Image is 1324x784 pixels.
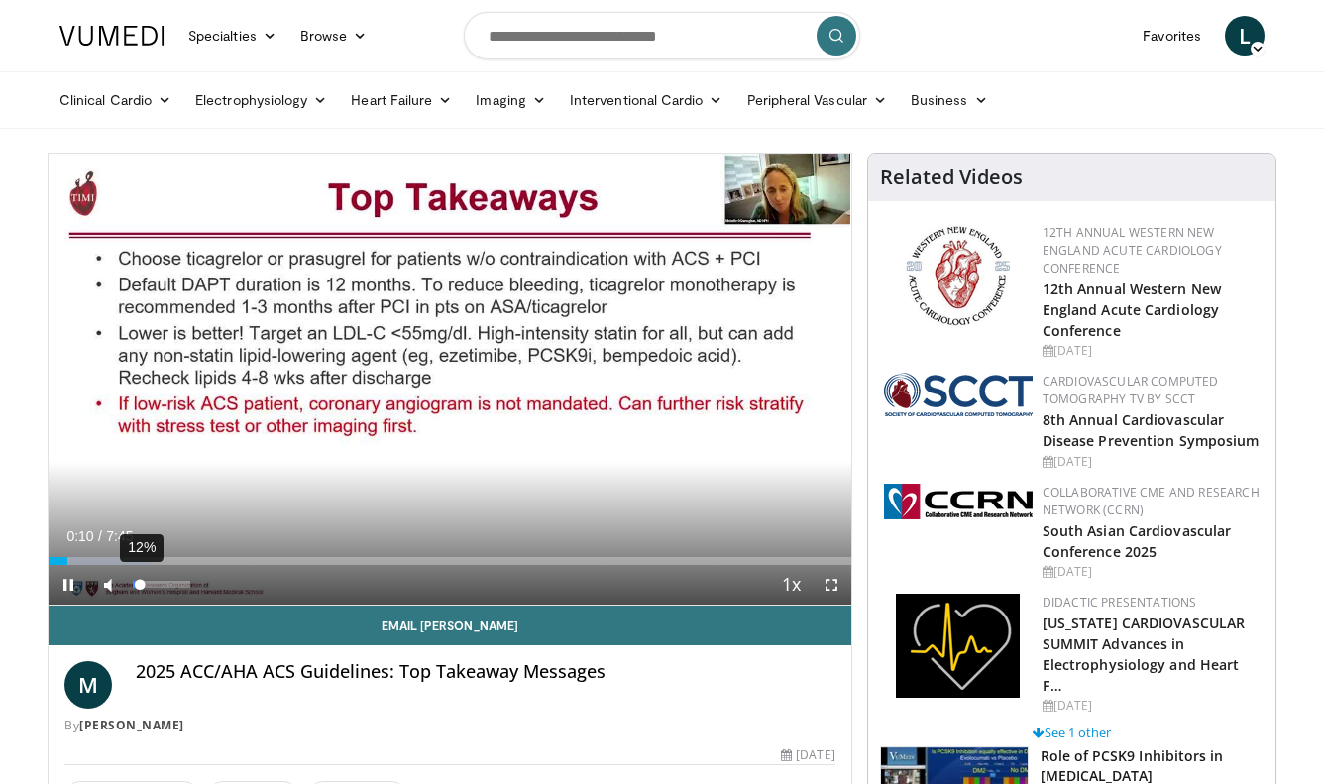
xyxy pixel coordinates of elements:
span: 0:10 [66,528,93,544]
a: Clinical Cardio [48,80,183,120]
a: Peripheral Vascular [735,80,899,120]
button: Mute [88,565,128,605]
a: Interventional Cardio [558,80,735,120]
button: Playback Rate [772,565,812,605]
a: Collaborative CME and Research Network (CCRN) [1043,484,1260,518]
a: South Asian Cardiovascular Conference 2025 [1043,521,1232,561]
a: 12th Annual Western New England Acute Cardiology Conference [1043,280,1221,340]
a: See 1 other [1033,724,1111,741]
div: [DATE] [781,746,834,764]
a: [PERSON_NAME] [79,717,184,733]
a: L [1225,16,1265,56]
button: Pause [49,565,88,605]
div: By [64,717,835,734]
img: VuMedi Logo [59,26,165,46]
a: Heart Failure [339,80,464,120]
a: Browse [288,16,380,56]
video-js: Video Player [49,154,851,606]
a: 12th Annual Western New England Acute Cardiology Conference [1043,224,1222,277]
img: 1860aa7a-ba06-47e3-81a4-3dc728c2b4cf.png.150x105_q85_autocrop_double_scale_upscale_version-0.2.png [896,594,1020,698]
a: Business [899,80,1000,120]
a: Imaging [464,80,558,120]
a: Electrophysiology [183,80,339,120]
img: 51a70120-4f25-49cc-93a4-67582377e75f.png.150x105_q85_autocrop_double_scale_upscale_version-0.2.png [884,373,1033,416]
img: 0954f259-7907-4053-a817-32a96463ecc8.png.150x105_q85_autocrop_double_scale_upscale_version-0.2.png [903,224,1013,328]
a: M [64,661,112,709]
a: Favorites [1131,16,1213,56]
button: Fullscreen [812,565,851,605]
div: [DATE] [1043,697,1260,715]
div: Volume Level [133,581,189,588]
h4: 2025 ACC/AHA ACS Guidelines: Top Takeaway Messages [136,661,835,683]
a: Cardiovascular Computed Tomography TV by SCCT [1043,373,1219,407]
div: [DATE] [1043,563,1260,581]
span: / [98,528,102,544]
a: 8th Annual Cardiovascular Disease Prevention Symposium [1043,410,1260,450]
img: a04ee3ba-8487-4636-b0fb-5e8d268f3737.png.150x105_q85_autocrop_double_scale_upscale_version-0.2.png [884,484,1033,519]
a: Specialties [176,16,288,56]
div: Didactic Presentations [1043,594,1260,612]
div: [DATE] [1043,342,1260,360]
input: Search topics, interventions [464,12,860,59]
a: Email [PERSON_NAME] [49,606,851,645]
h4: Related Videos [880,166,1023,189]
span: 7:45 [106,528,133,544]
a: [US_STATE] CARDIOVASCULAR SUMMIT Advances in Electrophysiology and Heart F… [1043,614,1246,695]
div: Progress Bar [49,557,851,565]
div: [DATE] [1043,453,1260,471]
